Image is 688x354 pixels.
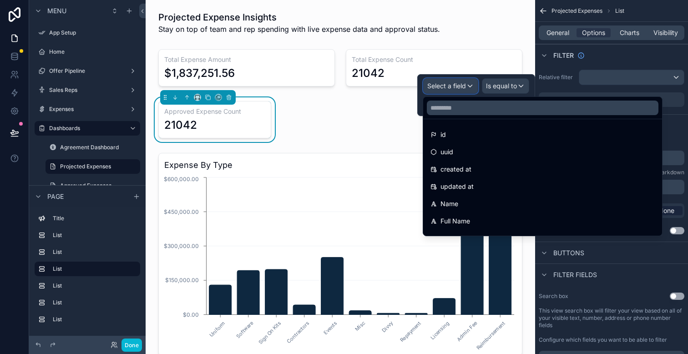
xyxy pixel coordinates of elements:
[53,299,137,306] label: List
[551,7,602,15] span: Projected Expenses
[164,107,265,116] h3: Approved Expense Count
[35,83,140,97] a: Sales Reps
[49,29,138,36] label: App Setup
[440,164,471,175] span: created at
[440,233,483,244] span: Expense Type
[648,169,684,176] a: Markdown
[53,232,137,239] label: List
[49,125,122,132] label: Dashboards
[35,64,140,78] a: Offer Pipeline
[46,178,140,193] a: Approved Expenses
[620,28,639,37] span: Charts
[440,147,453,157] span: uuid
[657,169,684,176] span: Markdown
[46,140,140,155] a: Agreement Dashboard
[53,282,137,289] label: List
[47,192,64,201] span: Page
[553,51,574,60] span: Filter
[582,28,605,37] span: Options
[53,265,133,273] label: List
[121,339,142,352] button: Done
[35,102,140,116] a: Expenses
[60,163,135,170] label: Projected Expenses
[539,307,684,329] label: This view search box will filter your view based on all of your visible text, number, address or ...
[539,336,667,344] label: Configure which fields you want to be able to filter
[49,67,126,75] label: Offer Pipeline
[53,316,137,323] label: List
[35,121,140,136] a: Dashboards
[46,159,140,174] a: Projected Expenses
[440,129,446,140] span: id
[60,144,138,151] label: Agreement Dashboard
[49,86,126,94] label: Sales Reps
[47,6,66,15] span: Menu
[539,74,575,81] label: Relative filter
[553,248,584,258] span: Buttons
[615,7,624,15] span: List
[440,181,474,192] span: updated at
[53,215,137,222] label: Title
[440,216,470,227] span: Full Name
[653,28,678,37] span: Visibility
[546,28,569,37] span: General
[53,248,137,256] label: List
[35,25,140,40] a: App Setup
[49,48,138,56] label: Home
[658,206,674,215] span: None
[29,207,146,336] div: scrollable content
[553,270,597,279] span: Filter fields
[539,293,568,300] label: Search box
[164,118,197,132] div: 21042
[49,106,126,113] label: Expenses
[60,182,138,189] label: Approved Expenses
[35,45,140,59] a: Home
[440,198,458,209] span: Name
